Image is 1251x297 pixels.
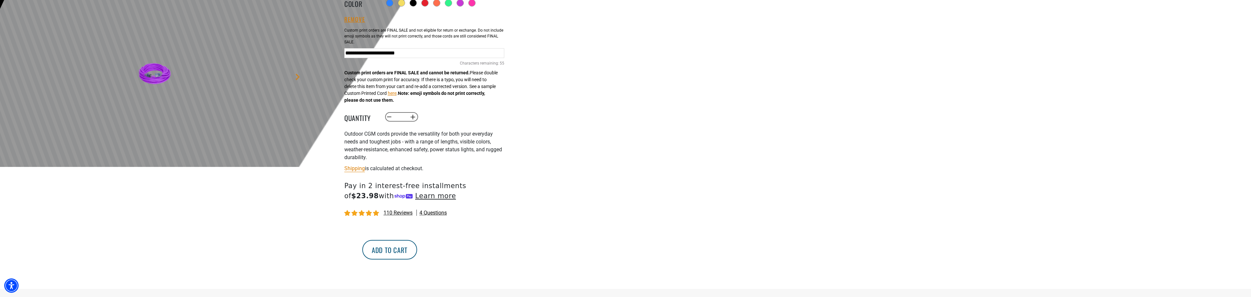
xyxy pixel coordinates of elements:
span: 4 questions [419,209,447,216]
span: 55 [500,60,504,66]
span: Outdoor CGM cords provide the versatility for both your everyday needs and toughest jobs - with a... [344,131,502,160]
img: Purple [137,55,175,93]
button: Remove [344,16,365,23]
button: Add to cart [362,240,417,260]
span: Characters remaining: [460,61,499,66]
input: Purple Cables [344,48,504,58]
div: Accessibility Menu [4,278,19,293]
label: Quantity [344,113,377,121]
div: is calculated at checkout. [344,164,504,173]
button: here [388,90,397,97]
a: Shipping [344,165,365,171]
span: 4.81 stars [344,210,380,216]
span: 110 reviews [383,210,413,216]
a: Next [294,74,301,80]
strong: Note: emoji symbols do not print correctly, please do not use them. [344,91,485,103]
